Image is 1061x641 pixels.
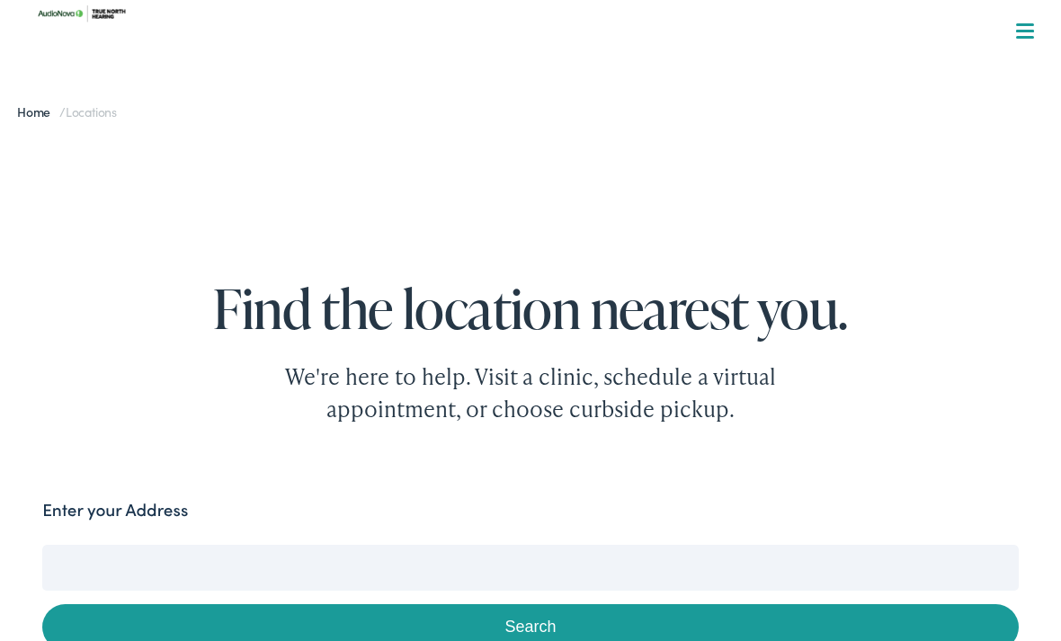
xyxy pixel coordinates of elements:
[243,361,818,425] div: We're here to help. Visit a clinic, schedule a virtual appointment, or choose curbside pickup.
[66,102,117,120] span: Locations
[42,545,1019,590] input: Enter your address or zip code
[17,102,59,120] a: Home
[17,102,117,120] span: /
[35,72,1040,110] a: What We Offer
[22,279,1040,338] h1: Find the location nearest you.
[42,497,188,523] label: Enter your Address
